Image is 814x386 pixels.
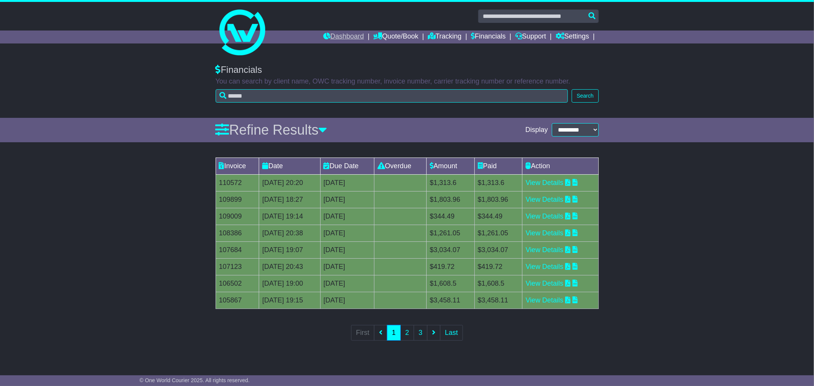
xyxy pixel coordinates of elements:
td: [DATE] [320,191,374,208]
span: Display [525,126,548,134]
td: $3,458.11 [474,292,522,309]
a: View Details [525,229,563,237]
td: $419.72 [427,258,475,275]
td: 107684 [216,241,259,258]
a: Support [515,31,546,43]
a: View Details [525,179,563,187]
td: [DATE] 19:00 [259,275,320,292]
td: $1,313.6 [474,174,522,191]
td: [DATE] 20:38 [259,225,320,241]
button: Search [572,89,598,103]
a: Settings [556,31,589,43]
a: 1 [387,325,401,341]
a: 2 [400,325,414,341]
a: Tracking [428,31,461,43]
td: Action [522,158,598,174]
td: Overdue [374,158,426,174]
td: [DATE] [320,275,374,292]
td: $1,608.5 [474,275,522,292]
td: $3,458.11 [427,292,475,309]
td: $3,034.07 [427,241,475,258]
td: [DATE] 18:27 [259,191,320,208]
a: Financials [471,31,506,43]
td: Invoice [216,158,259,174]
td: [DATE] [320,241,374,258]
td: [DATE] 19:15 [259,292,320,309]
td: [DATE] 20:43 [259,258,320,275]
a: View Details [525,296,563,304]
td: $1,313.6 [427,174,475,191]
a: View Details [525,212,563,220]
td: $1,261.05 [427,225,475,241]
td: $1,803.96 [474,191,522,208]
div: Financials [216,64,599,76]
td: $3,034.07 [474,241,522,258]
td: [DATE] [320,208,374,225]
td: [DATE] 19:14 [259,208,320,225]
td: Paid [474,158,522,174]
td: $1,608.5 [427,275,475,292]
td: 106502 [216,275,259,292]
td: 109899 [216,191,259,208]
td: $419.72 [474,258,522,275]
td: [DATE] 19:07 [259,241,320,258]
td: $1,803.96 [427,191,475,208]
span: © One World Courier 2025. All rights reserved. [140,377,250,383]
td: 105867 [216,292,259,309]
td: 108386 [216,225,259,241]
td: 110572 [216,174,259,191]
a: Dashboard [323,31,364,43]
td: Due Date [320,158,374,174]
td: [DATE] [320,258,374,275]
a: Quote/Book [373,31,418,43]
p: You can search by client name, OWC tracking number, invoice number, carrier tracking number or re... [216,77,599,86]
a: 3 [414,325,427,341]
a: View Details [525,280,563,287]
td: Amount [427,158,475,174]
td: Date [259,158,320,174]
a: Last [440,325,463,341]
td: $344.49 [427,208,475,225]
td: $1,261.05 [474,225,522,241]
td: 107123 [216,258,259,275]
a: View Details [525,246,563,254]
td: [DATE] 20:20 [259,174,320,191]
a: View Details [525,196,563,203]
a: Refine Results [216,122,327,138]
td: $344.49 [474,208,522,225]
td: 109009 [216,208,259,225]
td: [DATE] [320,292,374,309]
td: [DATE] [320,174,374,191]
a: View Details [525,263,563,270]
td: [DATE] [320,225,374,241]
